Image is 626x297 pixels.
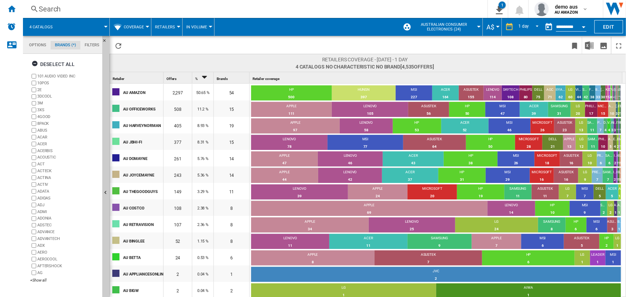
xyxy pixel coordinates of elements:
[32,121,36,126] input: brand.name
[520,102,548,118] td: ACER : 39 (7.68%)
[37,250,99,255] label: AERO
[37,74,99,79] label: 101 AUDIO VIDEO INC
[606,151,614,168] td: SAMSUNG : 6 (2.3%)
[32,81,36,85] input: brand.name
[484,85,502,102] td: LENOVO : 114 (4.96%)
[606,184,618,201] td: ACER : 5 (3.36%)
[590,250,606,267] td: LEADER : 1 (4.17%)
[251,250,375,267] td: APPLE : 8 (33.33%)
[449,102,485,118] td: HP : 50 (9.84%)
[438,168,486,184] td: HP : 31 (12.76%)
[575,118,587,135] td: LG : 13 (3.21%)
[32,209,36,214] input: brand.name
[32,148,36,153] input: brand.name
[102,36,111,49] button: Hide
[165,72,192,83] div: Offers Sort None
[617,135,619,151] td: BLAUPUNKT : 2 (0.53%)
[37,182,99,187] label: ACTIV
[37,229,99,235] label: ADVANCE
[329,234,408,250] td: ACER : 11 (21.15%)
[613,85,614,102] td: DOUGH : 4 (0.17%)
[609,87,610,94] div: DAHUA
[607,87,609,94] div: Z-EDGE
[444,151,498,168] td: HP : 38 (14.56%)
[164,84,192,100] div: 2,297
[618,102,620,118] td: BLAUPUNKT : 2 (0.39%)
[32,155,36,160] input: brand.name
[441,118,489,135] td: ACER : 52 (12.84%)
[616,168,618,184] td: HISENSE : 1 (0.41%)
[32,175,36,180] input: brand.name
[499,1,506,9] div: 1
[251,85,332,102] td: HP : 500 (21.77%)
[37,222,99,228] label: ADSTEC
[318,168,382,184] td: LENOVO : 42 (17.28%)
[606,250,621,267] td: MSI : 1 (4.17%)
[251,151,318,168] td: APPLE : 47 (18.01%)
[485,102,519,118] td: MSI : 47 (9.25%)
[596,87,601,94] div: BENQ
[432,85,459,102] td: ACER : 164 (7.14%)
[603,168,613,184] td: SAMSUNG : 7 (2.88%)
[575,250,590,267] td: LG : 1 (4.17%)
[37,114,99,119] label: 4GOOD
[486,23,494,31] span: A$
[585,41,594,50] img: excel-24x24.png
[251,201,488,217] td: APPLE : 69 (63.89%)
[607,118,611,135] td: VERBATIM : 4 (0.99%)
[597,118,604,135] td: PREDATOR : 7 (1.73%)
[598,135,608,151] td: PHILIPS : 10 (2.65%)
[502,85,519,102] td: SKYTECH : 108 (4.7%)
[614,201,618,217] td: AYANEO : 1 (0.93%)
[332,85,396,102] td: HUNSN : 397 (17.28%)
[542,20,556,34] button: md-calendar
[32,114,36,119] input: brand.name
[296,56,434,63] span: Retailers coverage - [DATE] - 1 day
[578,168,592,184] td: LG : 9 (3.7%)
[455,217,538,234] td: LG : 24 (22.43%)
[619,135,620,151] td: HISENSE : 1 (0.27%)
[37,209,99,214] label: ADMI
[328,135,403,151] td: MSI : 77 (20.42%)
[37,107,99,113] label: 3XS
[570,201,601,217] td: MSI : 9 (8.33%)
[587,118,597,135] td: SAMSUNG : 11 (2.72%)
[217,77,228,81] span: Brands
[518,24,529,29] div: 1 day
[612,37,626,54] button: Maximize
[253,77,279,81] span: Retailer coverage
[532,87,545,94] div: DELL
[37,121,99,126] label: 8PACK
[606,85,607,102] td: KOORUI : 11 (0.48%)
[597,37,611,54] button: Download as image
[568,37,582,54] button: Bookmark this report
[555,3,578,10] span: demo aus
[396,85,432,102] td: MSI : 227 (9.88%)
[251,168,318,184] td: APPLE : 44 (18.11%)
[486,168,530,184] td: MSI : 29 (11.93%)
[620,135,621,151] td: ALIENWARE : 1 (0.27%)
[166,77,176,81] span: Offers
[554,118,575,135] td: ASUSTEK : 23 (5.68%)
[251,267,621,283] td: JVC : 2 (100%)
[614,118,617,135] td: INFINITY : 3 (0.74%)
[614,85,615,102] td: SCEPTRE : 4 (0.17%)
[348,184,408,201] td: APPLE : 24 (16.11%)
[596,85,601,102] td: BENQ : 33 (1.44%)
[571,102,585,118] td: LG : 20 (3.94%)
[486,18,498,36] button: A$
[598,102,608,118] td: MICROSOFT : 15 (2.95%)
[504,184,532,201] td: SAMSUNG : 11 (7.38%)
[457,184,504,201] td: HP : 19 (12.75%)
[542,135,563,151] td: DELL : 21 (5.57%)
[589,85,596,102] td: FEELWORLD : 38 (1.65%)
[607,85,609,102] td: Z-EDGE : 10 (0.44%)
[37,216,99,221] label: ADONIA
[597,151,606,168] td: PREDATOR : 6 (2.3%)
[29,58,77,71] button: Deselect all
[32,189,36,194] input: brand.name
[37,202,99,208] label: ADJ
[608,135,613,151] td: AOC : 5 (1.33%)
[530,168,554,184] td: MICROSOFT : 16 (6.58%)
[32,216,36,221] input: brand.name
